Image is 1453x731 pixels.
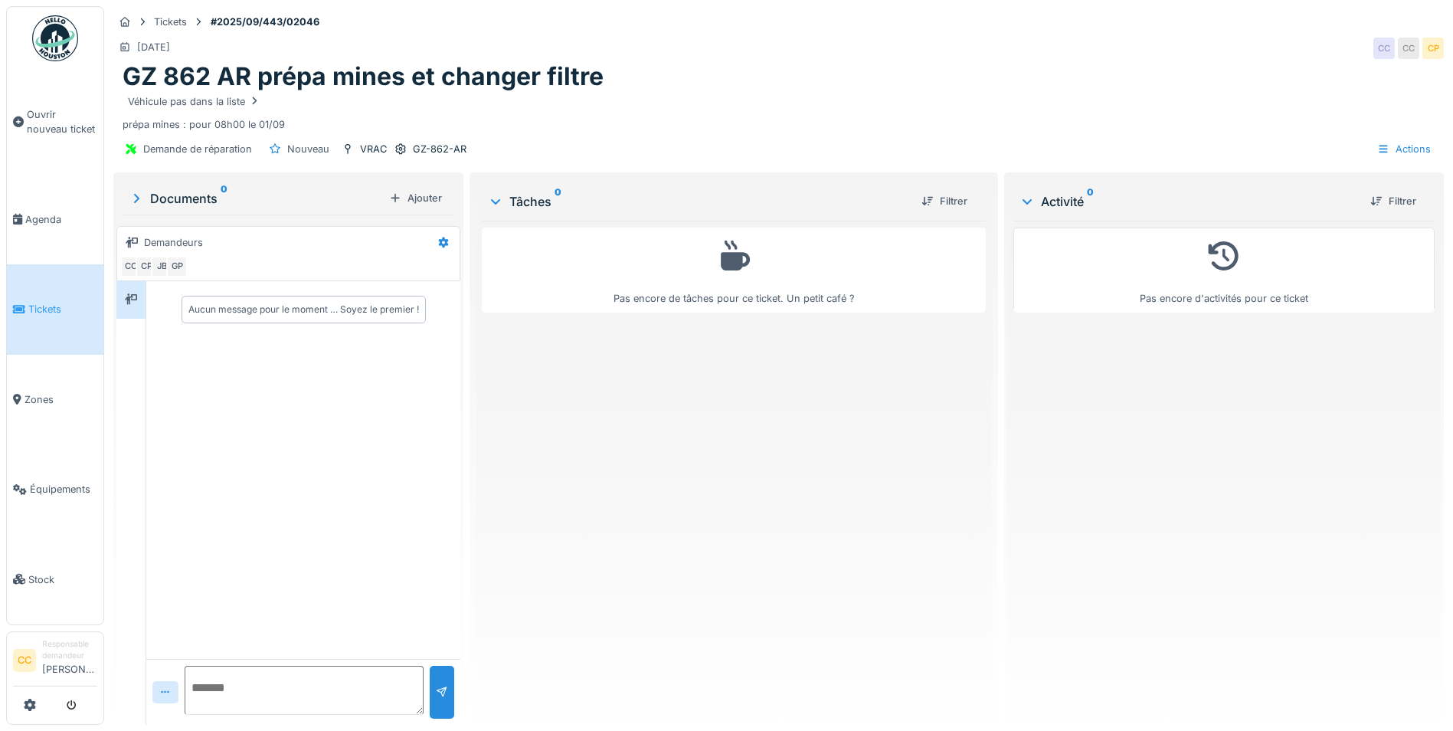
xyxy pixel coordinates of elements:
[123,92,1435,132] div: prépa mines : pour 08h00 le 01/09
[123,62,604,91] h1: GZ 862 AR prépa mines et changer filtre
[28,302,97,316] span: Tickets
[143,142,252,156] div: Demande de réparation
[1364,191,1422,211] div: Filtrer
[7,444,103,534] a: Équipements
[221,189,227,208] sup: 0
[287,142,329,156] div: Nouveau
[129,189,383,208] div: Documents
[1023,234,1425,306] div: Pas encore d'activités pour ce ticket
[1422,38,1444,59] div: CP
[205,15,326,29] strong: #2025/09/443/02046
[151,256,172,277] div: JB
[13,638,97,687] a: CC Responsable demandeur[PERSON_NAME]
[1019,192,1358,211] div: Activité
[413,142,466,156] div: GZ-862-AR
[144,235,203,250] div: Demandeurs
[383,188,448,208] div: Ajouter
[1373,38,1395,59] div: CC
[1370,138,1438,160] div: Actions
[360,142,387,156] div: VRAC
[128,94,260,109] div: Véhicule pas dans la liste
[555,192,561,211] sup: 0
[42,638,97,662] div: Responsable demandeur
[27,107,97,136] span: Ouvrir nouveau ticket
[188,303,419,316] div: Aucun message pour le moment … Soyez le premier !
[13,649,36,672] li: CC
[1087,192,1094,211] sup: 0
[488,192,909,211] div: Tâches
[154,15,187,29] div: Tickets
[42,638,97,683] li: [PERSON_NAME]
[915,191,974,211] div: Filtrer
[7,175,103,264] a: Agenda
[1398,38,1419,59] div: CC
[25,392,97,407] span: Zones
[492,234,976,306] div: Pas encore de tâches pour ce ticket. Un petit café ?
[137,40,170,54] div: [DATE]
[32,15,78,61] img: Badge_color-CXgf-gQk.svg
[25,212,97,227] span: Agenda
[120,256,142,277] div: CC
[28,572,97,587] span: Stock
[136,256,157,277] div: CP
[7,70,103,175] a: Ouvrir nouveau ticket
[7,355,103,444] a: Zones
[7,264,103,354] a: Tickets
[30,482,97,497] span: Équipements
[7,534,103,624] a: Stock
[166,256,188,277] div: GP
